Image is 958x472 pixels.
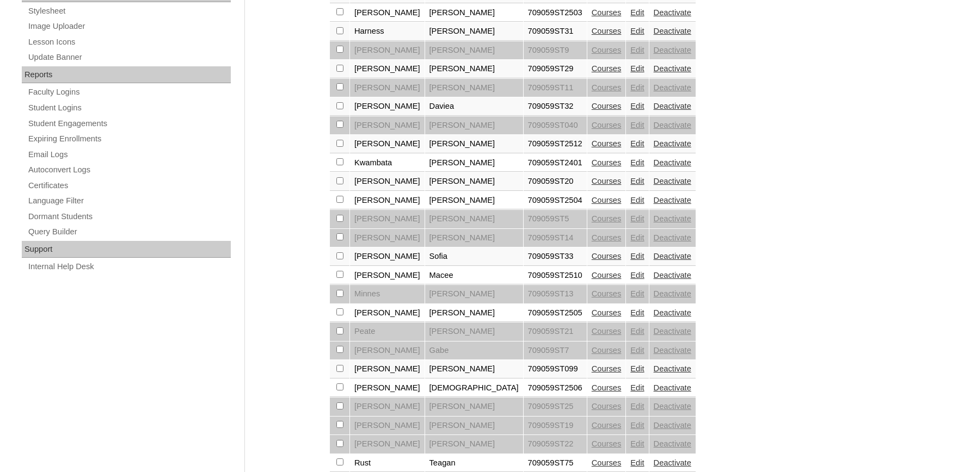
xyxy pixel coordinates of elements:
a: Deactivate [654,271,691,280]
a: Courses [592,233,622,242]
td: Harness [350,22,425,41]
a: Edit [630,46,644,54]
td: [PERSON_NAME] [350,4,425,22]
a: Courses [592,177,622,185]
td: [PERSON_NAME] [425,116,523,135]
td: 709059ST25 [524,398,587,416]
td: [PERSON_NAME] [425,135,523,153]
td: [PERSON_NAME] [350,247,425,266]
td: [PERSON_NAME] [350,41,425,60]
td: [PERSON_NAME] [425,4,523,22]
td: Peate [350,322,425,341]
a: Edit [630,439,644,448]
a: Deactivate [654,458,691,467]
a: Deactivate [654,64,691,73]
td: 709059ST33 [524,247,587,266]
td: 709059ST040 [524,116,587,135]
a: Deactivate [654,196,691,204]
a: Edit [630,158,644,167]
a: Courses [592,439,622,448]
a: Deactivate [654,308,691,317]
a: Deactivate [654,346,691,355]
a: Lesson Icons [27,35,231,49]
a: Courses [592,289,622,298]
td: 709059ST2506 [524,379,587,398]
a: Edit [630,458,644,467]
a: Deactivate [654,158,691,167]
td: 709059ST32 [524,97,587,116]
a: Courses [592,83,622,92]
a: Deactivate [654,27,691,35]
a: Deactivate [654,364,691,373]
a: Faculty Logins [27,85,231,99]
a: Student Logins [27,101,231,115]
a: Courses [592,121,622,129]
td: [PERSON_NAME] [350,435,425,454]
a: Deactivate [654,327,691,336]
td: [PERSON_NAME] [425,79,523,97]
a: Courses [592,383,622,392]
a: Courses [592,8,622,17]
td: [PERSON_NAME] [350,97,425,116]
a: Edit [630,27,644,35]
td: [PERSON_NAME] [350,360,425,378]
td: [PERSON_NAME] [350,398,425,416]
a: Deactivate [654,383,691,392]
td: [PERSON_NAME] [425,322,523,341]
a: Deactivate [654,214,691,223]
a: Stylesheet [27,4,231,18]
a: Autoconvert Logs [27,163,231,177]
a: Edit [630,383,644,392]
a: Deactivate [654,46,691,54]
a: Deactivate [654,402,691,411]
td: Daviea [425,97,523,116]
a: Edit [630,8,644,17]
td: 709059ST22 [524,435,587,454]
a: Edit [630,233,644,242]
a: Email Logs [27,148,231,162]
td: 709059ST9 [524,41,587,60]
td: Macee [425,266,523,285]
a: Certificates [27,179,231,192]
td: [PERSON_NAME] [350,135,425,153]
td: [PERSON_NAME] [425,154,523,172]
td: [PERSON_NAME] [350,79,425,97]
td: [PERSON_NAME] [425,172,523,191]
a: Edit [630,402,644,411]
a: Edit [630,364,644,373]
a: Courses [592,196,622,204]
a: Courses [592,364,622,373]
td: [PERSON_NAME] [425,360,523,378]
a: Deactivate [654,102,691,110]
a: Deactivate [654,252,691,260]
a: Deactivate [654,139,691,148]
a: Courses [592,46,622,54]
td: 709059ST21 [524,322,587,341]
a: Edit [630,252,644,260]
td: 709059ST31 [524,22,587,41]
a: Edit [630,327,644,336]
td: [DEMOGRAPHIC_DATA] [425,379,523,398]
a: Courses [592,214,622,223]
td: [PERSON_NAME] [425,398,523,416]
td: [PERSON_NAME] [350,210,425,228]
td: [PERSON_NAME] [425,41,523,60]
td: [PERSON_NAME] [350,116,425,135]
td: 709059ST19 [524,417,587,435]
td: 709059ST2504 [524,191,587,210]
a: Language Filter [27,194,231,208]
td: 709059ST099 [524,360,587,378]
a: Edit [630,346,644,355]
div: Support [22,241,231,258]
td: Minnes [350,285,425,303]
a: Courses [592,158,622,167]
td: 709059ST2401 [524,154,587,172]
a: Edit [630,214,644,223]
a: Courses [592,27,622,35]
a: Deactivate [654,289,691,298]
a: Deactivate [654,233,691,242]
a: Edit [630,196,644,204]
td: [PERSON_NAME] [425,210,523,228]
td: [PERSON_NAME] [350,304,425,322]
a: Deactivate [654,83,691,92]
